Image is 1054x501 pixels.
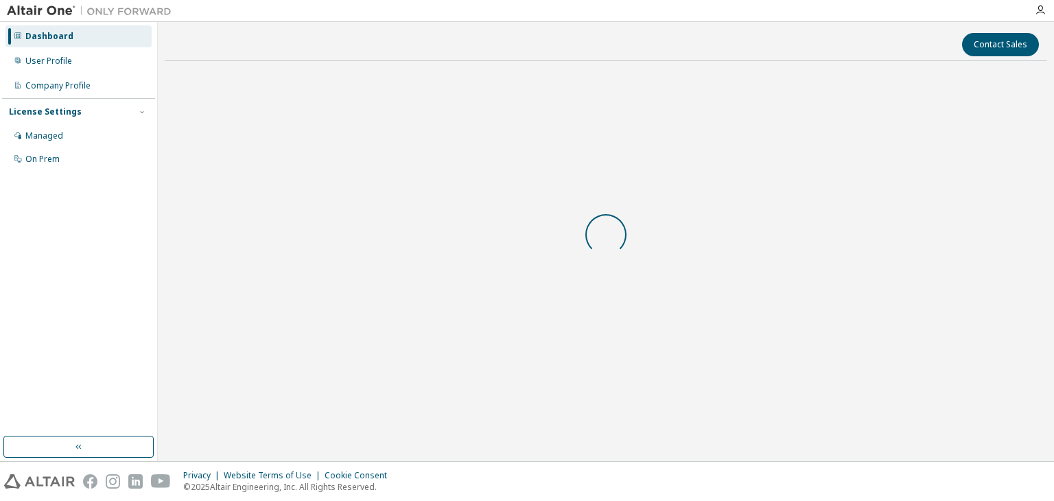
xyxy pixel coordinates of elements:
[128,474,143,489] img: linkedin.svg
[25,130,63,141] div: Managed
[151,474,171,489] img: youtube.svg
[7,4,178,18] img: Altair One
[4,474,75,489] img: altair_logo.svg
[962,33,1039,56] button: Contact Sales
[325,470,395,481] div: Cookie Consent
[183,470,224,481] div: Privacy
[9,106,82,117] div: License Settings
[25,80,91,91] div: Company Profile
[25,56,72,67] div: User Profile
[25,154,60,165] div: On Prem
[106,474,120,489] img: instagram.svg
[83,474,97,489] img: facebook.svg
[183,481,395,493] p: © 2025 Altair Engineering, Inc. All Rights Reserved.
[25,31,73,42] div: Dashboard
[224,470,325,481] div: Website Terms of Use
